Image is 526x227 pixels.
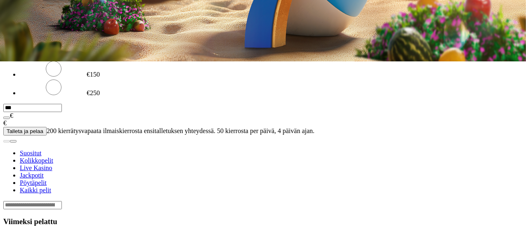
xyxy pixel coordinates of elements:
[20,164,52,171] a: Live Kasino
[3,140,10,143] button: prev slide
[20,157,53,164] a: Kolikkopelit
[3,136,523,194] nav: Lobby
[3,127,47,136] button: Talleta ja pelaa
[47,127,315,134] span: 200 kierrätysvapaata ilmaiskierrosta ensitalletuksen yhteydessä. 50 kierrosta per päivä, 4 päivän...
[3,117,10,119] button: eye icon
[10,140,17,143] button: next slide
[3,119,7,126] span: €
[3,217,523,226] h3: Viimeksi pelattu
[20,172,44,179] a: Jackpotit
[87,89,100,96] label: €250
[87,71,100,78] label: €150
[10,112,13,119] span: €
[3,136,523,209] header: Lobby
[3,201,62,209] input: Search
[20,150,41,157] a: Suositut
[20,179,47,186] a: Pöytäpelit
[7,128,43,134] span: Talleta ja pelaa
[20,187,51,194] span: Kaikki pelit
